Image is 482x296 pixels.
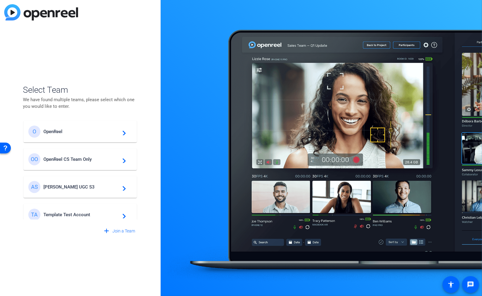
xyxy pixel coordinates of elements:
[28,209,40,221] div: TA
[28,126,40,138] div: O
[4,4,78,20] img: blue-gradient.svg
[100,226,138,236] button: Join a Team
[23,96,137,110] p: We have found multiple teams, please select which one you would like to enter.
[119,156,126,163] mat-icon: navigate_next
[112,228,135,234] span: Join a Team
[28,153,40,165] div: OO
[28,181,40,193] div: AS
[447,281,455,288] mat-icon: accessibility
[43,184,119,190] span: [PERSON_NAME] UGC S3
[103,227,110,235] mat-icon: add
[23,84,137,96] span: Select Team
[119,128,126,135] mat-icon: navigate_next
[119,211,126,218] mat-icon: navigate_next
[119,183,126,191] mat-icon: navigate_next
[43,157,119,162] span: OpenReel CS Team Only
[43,129,119,134] span: OpenReel
[467,281,474,288] mat-icon: message
[43,212,119,217] span: Template Test Account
